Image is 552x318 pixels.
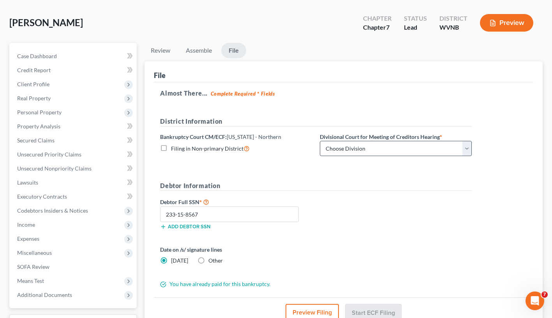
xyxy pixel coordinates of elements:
h5: Debtor Information [160,181,472,191]
div: Status [404,14,427,23]
div: You have already paid for this bankruptcy. [156,280,476,288]
a: SOFA Review [11,260,137,274]
a: Credit Report [11,63,137,77]
iframe: Intercom live chat [526,291,544,310]
span: Client Profile [17,81,49,87]
span: 7 [541,291,548,298]
h5: District Information [160,117,472,126]
span: Codebtors Insiders & Notices [17,207,88,214]
div: Chapter [363,23,392,32]
span: [US_STATE] - Northern [227,133,281,140]
button: Preview [480,14,533,32]
div: Chapter [363,14,392,23]
h5: Almost There... [160,89,527,98]
span: Secured Claims [17,137,55,144]
span: 7 [386,23,390,31]
label: Bankruptcy Court CM/ECF: [160,133,281,141]
span: [DATE] [171,257,188,264]
div: File [154,71,166,80]
span: Additional Documents [17,291,72,298]
span: Miscellaneous [17,249,52,256]
a: Unsecured Nonpriority Claims [11,162,137,176]
span: Unsecured Priority Claims [17,151,81,158]
span: Case Dashboard [17,53,57,59]
span: Filing in Non-primary District [171,145,243,152]
span: Unsecured Nonpriority Claims [17,165,92,172]
span: Other [208,257,223,264]
a: Assemble [180,43,218,58]
span: Means Test [17,277,44,284]
a: Unsecured Priority Claims [11,147,137,162]
a: Property Analysis [11,119,137,133]
div: District [439,14,467,23]
a: File [221,43,246,58]
span: Personal Property [17,109,62,115]
a: Secured Claims [11,133,137,147]
span: Income [17,221,35,228]
a: Executory Contracts [11,190,137,204]
a: Case Dashboard [11,49,137,63]
span: Lawsuits [17,179,38,186]
span: Expenses [17,235,39,242]
span: SOFA Review [17,263,49,270]
button: Add debtor SSN [160,224,210,230]
span: Real Property [17,95,51,101]
label: Date on /s/ signature lines [160,245,312,254]
span: Property Analysis [17,123,60,130]
span: Credit Report [17,67,51,73]
a: Lawsuits [11,176,137,190]
div: WVNB [439,23,467,32]
span: Executory Contracts [17,193,67,200]
label: Debtor Full SSN [156,197,316,206]
input: XXX-XX-XXXX [160,206,299,222]
a: Review [145,43,176,58]
strong: Complete Required * Fields [211,91,275,97]
span: [PERSON_NAME] [9,17,83,28]
label: Divisional Court for Meeting of Creditors Hearing [320,133,442,141]
div: Lead [404,23,427,32]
